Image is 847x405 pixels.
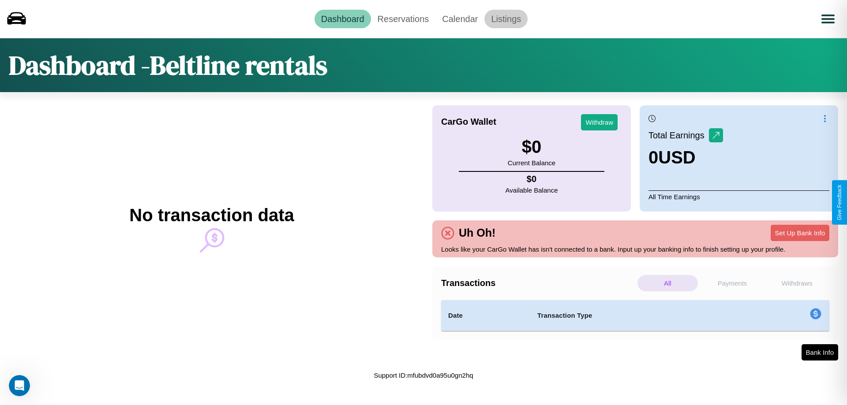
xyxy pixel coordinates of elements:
[648,190,829,203] p: All Time Earnings
[371,10,436,28] a: Reservations
[315,10,371,28] a: Dashboard
[441,300,829,331] table: simple table
[129,205,294,225] h2: No transaction data
[836,185,843,220] div: Give Feedback
[508,157,555,169] p: Current Balance
[767,275,827,291] p: Withdraws
[802,344,838,360] button: Bank Info
[771,225,829,241] button: Set Up Bank Info
[537,310,738,321] h4: Transaction Type
[441,278,635,288] h4: Transactions
[648,148,723,167] h3: 0 USD
[581,114,618,130] button: Withdraw
[441,117,496,127] h4: CarGo Wallet
[441,243,829,255] p: Looks like your CarGo Wallet has isn't connected to a bank. Input up your banking info to finish ...
[702,275,763,291] p: Payments
[637,275,698,291] p: All
[484,10,528,28] a: Listings
[454,227,500,239] h4: Uh Oh!
[9,375,30,396] iframe: Intercom live chat
[9,47,327,83] h1: Dashboard - Beltline rentals
[506,174,558,184] h4: $ 0
[816,7,840,31] button: Open menu
[435,10,484,28] a: Calendar
[506,184,558,196] p: Available Balance
[648,127,709,143] p: Total Earnings
[374,369,473,381] p: Support ID: mfubdvd0a95u0gn2hq
[508,137,555,157] h3: $ 0
[448,310,523,321] h4: Date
